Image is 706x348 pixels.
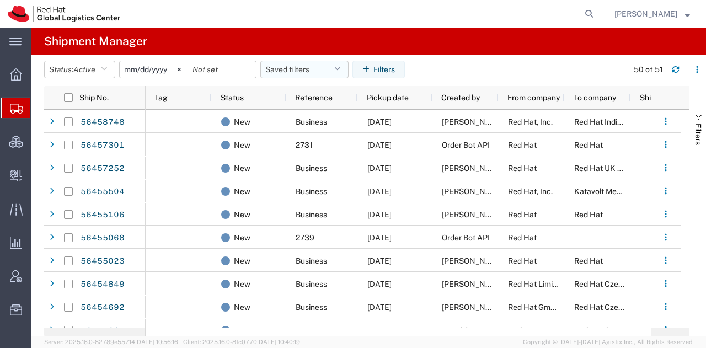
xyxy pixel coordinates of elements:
a: 56454849 [80,276,125,293]
a: 56455023 [80,253,125,270]
span: Red Hat [508,256,537,265]
span: Jennifer Bullock [442,117,505,126]
button: Filters [352,61,405,78]
a: 56457301 [80,137,125,154]
input: Not set [120,61,188,78]
span: Ship mode [640,93,677,102]
span: 08/28/2025 [367,326,392,335]
span: Arta Musaraj [442,303,505,312]
span: 08/12/2025 [367,187,392,196]
img: logo [8,6,120,22]
a: 56458748 [80,114,125,131]
span: New [234,133,250,157]
span: [DATE] 10:40:19 [257,339,300,345]
span: Red Hat UK Limited [574,164,643,173]
span: New [234,319,250,342]
span: [DATE] 10:56:16 [135,339,178,345]
span: New [234,296,250,319]
button: [PERSON_NAME] [614,7,691,20]
span: 2739 [296,233,314,242]
span: New [234,272,250,296]
a: 56457252 [80,160,125,178]
span: Filters [694,124,703,145]
a: 56455068 [80,229,125,247]
h4: Shipment Manager [44,28,147,55]
span: Server: 2025.16.0-82789e55714 [44,339,178,345]
span: 2731 [296,141,313,149]
span: New [234,249,250,272]
span: Business [296,164,327,173]
span: Ramki Baratam [442,256,505,265]
span: New [234,180,250,203]
span: Order Bot API [442,233,490,242]
span: Business [296,210,327,219]
input: Not set [188,61,256,78]
span: 08/11/2025 [367,164,392,173]
span: Tag [154,93,168,102]
span: Business [296,303,327,312]
span: Red Hat Limited [508,280,564,288]
span: Red Hat [508,326,537,335]
span: Red Hat Czech s.r.o. [574,326,644,335]
a: 56454667 [80,322,125,340]
span: Red Hat Czech s.r.o. [574,303,644,312]
span: Red Hat [574,210,603,219]
button: Status:Active [44,61,115,78]
span: Red Hat GmbH [508,303,561,312]
span: Order Bot API [442,141,490,149]
span: Copyright © [DATE]-[DATE] Agistix Inc., All Rights Reserved [523,338,693,347]
span: Red Hat [574,141,603,149]
span: Red Hat [574,256,603,265]
span: Katavolt Media, LLC [574,187,645,196]
span: New [234,203,250,226]
span: Red Hat [508,233,537,242]
span: From company [507,93,560,102]
span: Amanda Ajredini [442,280,505,288]
span: 08/11/2025 [367,210,392,219]
span: 08/11/2025 [367,117,392,126]
span: 08/11/2025 [367,256,392,265]
span: 08/11/2025 [367,303,392,312]
span: New [234,110,250,133]
a: 56454692 [80,299,125,317]
span: Red Hat, Inc. [508,187,553,196]
span: To company [574,93,616,102]
span: 08/11/2025 [367,233,392,242]
a: 56455106 [80,206,125,224]
span: Red Hat Czech s.r.o. [574,280,644,288]
div: 50 of 51 [634,64,663,76]
span: Red Hat, Inc. [508,117,553,126]
span: Created by [441,93,480,102]
span: Red Hat [508,210,537,219]
button: Saved filters [260,61,349,78]
span: Ship No. [79,93,109,102]
span: Status [221,93,244,102]
span: Red Hat [508,141,537,149]
span: Red Hat India Private Limited [574,117,676,126]
span: Active [73,65,95,74]
a: 56455504 [80,183,125,201]
span: New [234,157,250,180]
span: 09/01/2025 [367,280,392,288]
span: Pickup date [367,93,409,102]
span: Red Hat [508,164,537,173]
span: Client: 2025.16.0-8fc0770 [183,339,300,345]
span: Business [296,326,327,335]
span: 08/11/2025 [367,141,392,149]
span: Marco Donkers [442,326,505,335]
span: Ramki Baratam [442,210,505,219]
span: New [234,226,250,249]
span: Christopher Shea [442,164,505,173]
span: Business [296,256,327,265]
span: Reference [295,93,333,102]
span: Business [296,280,327,288]
span: Heather Whitley [442,187,505,196]
span: Business [296,187,327,196]
span: Business [296,117,327,126]
span: Kirk Newcross [614,8,677,20]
